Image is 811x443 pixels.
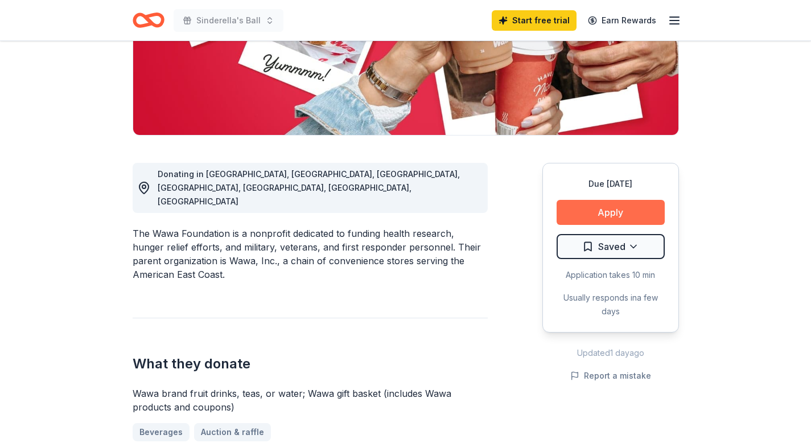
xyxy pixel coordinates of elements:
[542,346,679,360] div: Updated 1 day ago
[158,169,460,206] span: Donating in [GEOGRAPHIC_DATA], [GEOGRAPHIC_DATA], [GEOGRAPHIC_DATA], [GEOGRAPHIC_DATA], [GEOGRAPH...
[557,291,665,318] div: Usually responds in a few days
[133,387,488,414] div: Wawa brand fruit drinks, teas, or water; Wawa gift basket (includes Wawa products and coupons)
[196,14,261,27] span: Sinderella's Ball
[133,355,488,373] h2: What they donate
[557,234,665,259] button: Saved
[557,200,665,225] button: Apply
[133,227,488,281] div: The Wawa Foundation is a nonprofit dedicated to funding health research, hunger relief efforts, a...
[581,10,663,31] a: Earn Rewards
[174,9,283,32] button: Sinderella's Ball
[557,177,665,191] div: Due [DATE]
[133,7,164,34] a: Home
[492,10,577,31] a: Start free trial
[570,369,651,383] button: Report a mistake
[598,239,625,254] span: Saved
[133,423,190,441] a: Beverages
[557,268,665,282] div: Application takes 10 min
[194,423,271,441] a: Auction & raffle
